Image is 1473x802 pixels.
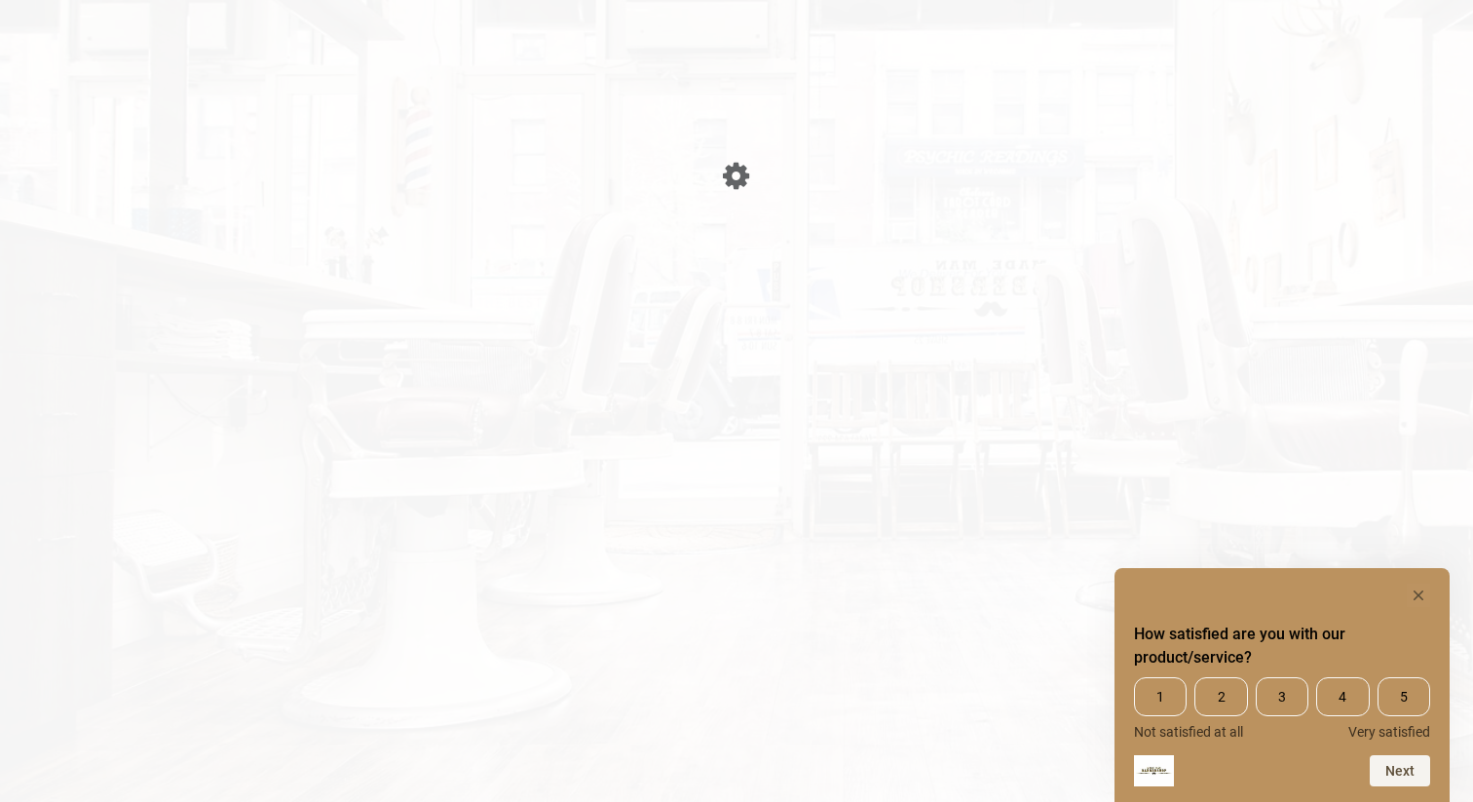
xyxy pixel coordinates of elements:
[1134,677,1430,740] div: How satisfied are you with our product/service? Select an option from 1 to 5, with 1 being Not sa...
[1316,677,1369,716] span: 4
[1134,677,1187,716] span: 1
[1370,755,1430,786] button: Next question
[1348,724,1430,740] span: Very satisfied
[1407,584,1430,607] button: Hide survey
[1194,677,1247,716] span: 2
[1134,724,1243,740] span: Not satisfied at all
[1134,584,1430,786] div: How satisfied are you with our product/service? Select an option from 1 to 5, with 1 being Not sa...
[1256,677,1308,716] span: 3
[1134,623,1430,669] h2: How satisfied are you with our product/service? Select an option from 1 to 5, with 1 being Not sa...
[1378,677,1430,716] span: 5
